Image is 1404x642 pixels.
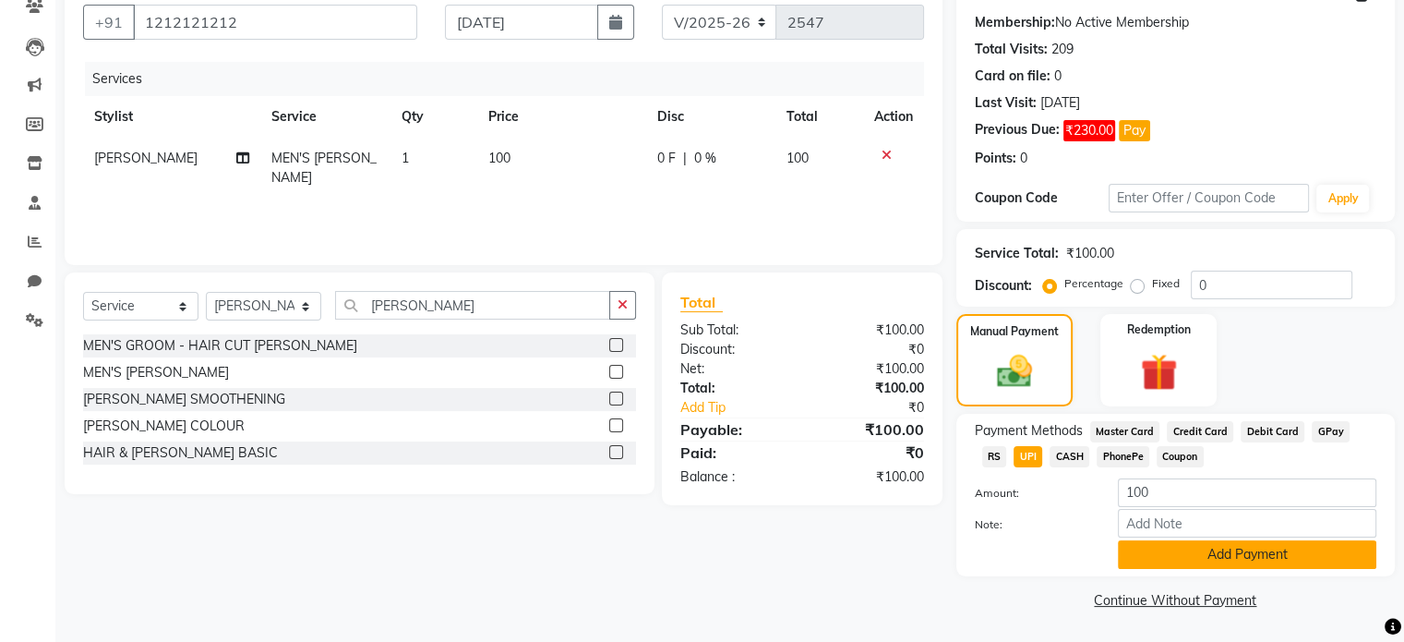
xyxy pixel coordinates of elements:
[975,244,1059,263] div: Service Total:
[961,516,1104,533] label: Note:
[1241,421,1304,442] span: Debit Card
[402,150,409,166] span: 1
[1167,421,1233,442] span: Credit Card
[802,442,938,464] div: ₹0
[477,96,646,138] th: Price
[975,13,1055,32] div: Membership:
[271,150,377,186] span: MEN'S [PERSON_NAME]
[260,96,390,138] th: Service
[786,150,809,166] span: 100
[657,149,676,168] span: 0 F
[85,62,938,96] div: Services
[646,96,775,138] th: Disc
[1152,275,1180,292] label: Fixed
[680,293,723,312] span: Total
[970,323,1059,340] label: Manual Payment
[94,150,198,166] span: [PERSON_NAME]
[975,67,1050,86] div: Card on file:
[666,398,824,418] a: Add Tip
[1118,540,1376,569] button: Add Payment
[1119,120,1150,141] button: Pay
[1050,446,1089,467] span: CASH
[133,5,417,40] input: Search by Name/Mobile/Email/Code
[488,150,510,166] span: 100
[986,351,1043,392] img: _cash.svg
[83,5,135,40] button: +91
[1064,275,1123,292] label: Percentage
[1097,446,1149,467] span: PhonePe
[1090,421,1160,442] span: Master Card
[666,340,802,359] div: Discount:
[1063,120,1115,141] span: ₹230.00
[1054,67,1062,86] div: 0
[1118,478,1376,507] input: Amount
[1118,509,1376,538] input: Add Note
[83,390,285,409] div: [PERSON_NAME] SMOOTHENING
[975,13,1376,32] div: No Active Membership
[1040,93,1080,113] div: [DATE]
[824,398,937,418] div: ₹0
[1066,244,1114,263] div: ₹100.00
[1316,185,1369,212] button: Apply
[975,276,1032,296] div: Discount:
[802,379,938,398] div: ₹100.00
[775,96,863,138] th: Total
[982,446,1007,467] span: RS
[666,418,802,441] div: Payable:
[863,96,924,138] th: Action
[694,149,716,168] span: 0 %
[666,321,802,340] div: Sub Total:
[83,443,278,463] div: HAIR & [PERSON_NAME] BASIC
[802,321,938,340] div: ₹100.00
[1127,321,1191,338] label: Redemption
[802,467,938,487] div: ₹100.00
[666,467,802,487] div: Balance :
[1129,349,1189,395] img: _gift.svg
[335,291,610,320] input: Search or Scan
[975,188,1109,208] div: Coupon Code
[83,363,229,382] div: MEN'S [PERSON_NAME]
[390,96,477,138] th: Qty
[666,379,802,398] div: Total:
[975,40,1048,59] div: Total Visits:
[683,149,687,168] span: |
[83,96,260,138] th: Stylist
[960,591,1391,611] a: Continue Without Payment
[975,149,1016,168] div: Points:
[1051,40,1074,59] div: 209
[83,336,357,356] div: MEN'S GROOM - HAIR CUT [PERSON_NAME]
[975,421,1083,441] span: Payment Methods
[975,120,1060,141] div: Previous Due:
[802,340,938,359] div: ₹0
[802,359,938,379] div: ₹100.00
[83,417,245,436] div: [PERSON_NAME] COLOUR
[1157,446,1204,467] span: Coupon
[1020,149,1027,168] div: 0
[961,485,1104,502] label: Amount:
[802,418,938,441] div: ₹100.00
[1109,184,1310,212] input: Enter Offer / Coupon Code
[1014,446,1042,467] span: UPI
[666,359,802,379] div: Net:
[975,93,1037,113] div: Last Visit:
[666,442,802,464] div: Paid:
[1312,421,1350,442] span: GPay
